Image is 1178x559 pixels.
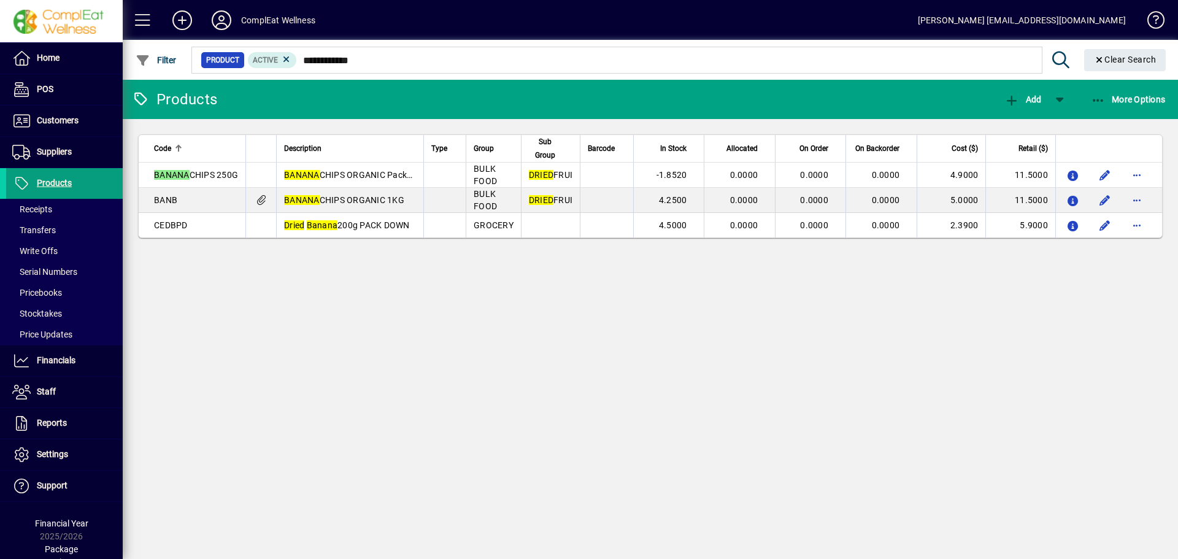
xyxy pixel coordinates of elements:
button: More options [1127,190,1147,210]
a: Staff [6,377,123,407]
td: 11.5000 [985,188,1055,213]
div: Type [431,142,458,155]
span: FRUI [529,170,572,180]
div: [PERSON_NAME] [EMAIL_ADDRESS][DOMAIN_NAME] [918,10,1126,30]
span: 0.0000 [730,195,758,205]
em: DRIED [529,170,553,180]
span: CHIPS ORGANIC 1KG [284,195,404,205]
span: Stocktakes [12,309,62,318]
span: Customers [37,115,79,125]
span: Home [37,53,60,63]
button: Add [163,9,202,31]
span: 0.0000 [730,170,758,180]
div: Group [474,142,514,155]
span: Serial Numbers [12,267,77,277]
span: Cost ($) [952,142,978,155]
span: More Options [1091,94,1166,104]
span: 200g PACK DOWN [284,220,410,230]
span: 0.0000 [872,195,900,205]
span: Product [206,54,239,66]
span: In Stock [660,142,687,155]
span: Active [253,56,278,64]
em: DRIED [529,195,553,205]
div: In Stock [641,142,698,155]
button: More options [1127,165,1147,185]
button: Filter [133,49,180,71]
mat-chip: Activation Status: Active [248,52,297,68]
div: On Backorder [853,142,910,155]
span: Staff [37,387,56,396]
span: Settings [37,449,68,459]
td: 5.9000 [985,213,1055,237]
a: Knowledge Base [1138,2,1163,42]
span: Receipts [12,204,52,214]
a: Receipts [6,199,123,220]
button: Clear [1084,49,1166,71]
a: Stocktakes [6,303,123,324]
em: BANANA [284,195,320,205]
span: Retail ($) [1018,142,1048,155]
span: -1.8520 [656,170,687,180]
span: Write Offs [12,246,58,256]
span: Financial Year [35,519,88,528]
em: Banana [307,220,338,230]
a: Support [6,471,123,501]
span: Pricebooks [12,288,62,298]
span: Barcode [588,142,615,155]
td: 5.0000 [917,188,985,213]
a: Reports [6,408,123,439]
span: Sub Group [529,135,561,162]
div: Barcode [588,142,626,155]
div: Products [132,90,217,109]
a: Write Offs [6,241,123,261]
a: Settings [6,439,123,470]
span: Allocated [726,142,758,155]
span: FRUI [529,195,572,205]
span: BULK FOOD [474,164,497,186]
a: Pricebooks [6,282,123,303]
span: 4.2500 [659,195,687,205]
button: Edit [1095,165,1115,185]
span: Suppliers [37,147,72,156]
span: 0.0000 [800,220,828,230]
a: Suppliers [6,137,123,168]
button: Edit [1095,190,1115,210]
span: BULK FOOD [474,189,497,211]
span: 4.5000 [659,220,687,230]
span: Type [431,142,447,155]
span: Transfers [12,225,56,235]
span: Group [474,142,494,155]
span: POS [37,84,53,94]
span: Price Updates [12,330,72,339]
div: Code [154,142,238,155]
button: Profile [202,9,241,31]
a: Customers [6,106,123,136]
div: ComplEat Wellness [241,10,315,30]
span: On Order [799,142,828,155]
td: 4.9000 [917,163,985,188]
a: POS [6,74,123,105]
span: 0.0000 [800,195,828,205]
span: Code [154,142,171,155]
span: BANB [154,195,177,205]
em: BANANA [284,170,320,180]
span: On Backorder [855,142,899,155]
a: Price Updates [6,324,123,345]
button: Edit [1095,215,1115,235]
span: GROCERY [474,220,514,230]
div: Allocated [712,142,769,155]
td: 11.5000 [985,163,1055,188]
a: Home [6,43,123,74]
span: 0.0000 [800,170,828,180]
em: BANANA [154,170,190,180]
span: 0.0000 [872,170,900,180]
span: Add [1004,94,1041,104]
span: CEDBPD [154,220,188,230]
span: Package [45,544,78,554]
span: Support [37,480,67,490]
a: Financials [6,345,123,376]
span: Clear Search [1094,55,1157,64]
button: Add [1001,88,1044,110]
em: Dried [284,220,304,230]
span: 0.0000 [872,220,900,230]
